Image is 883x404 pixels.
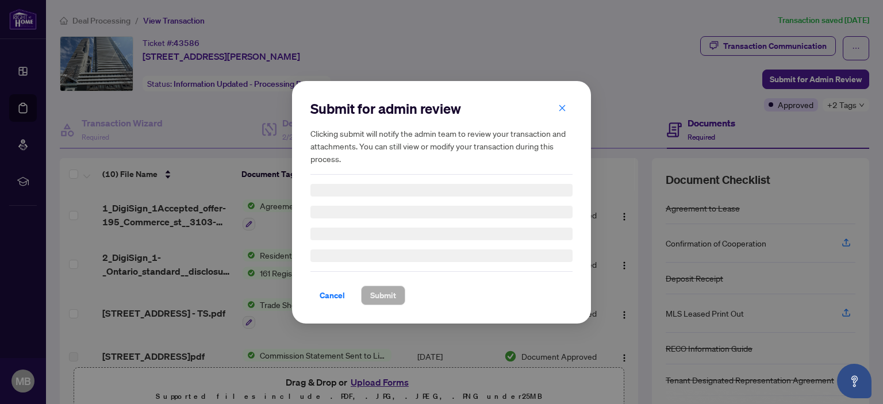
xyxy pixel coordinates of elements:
[310,99,573,118] h2: Submit for admin review
[558,103,566,111] span: close
[361,286,405,305] button: Submit
[310,286,354,305] button: Cancel
[837,364,872,398] button: Open asap
[320,286,345,305] span: Cancel
[310,127,573,165] h5: Clicking submit will notify the admin team to review your transaction and attachments. You can st...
